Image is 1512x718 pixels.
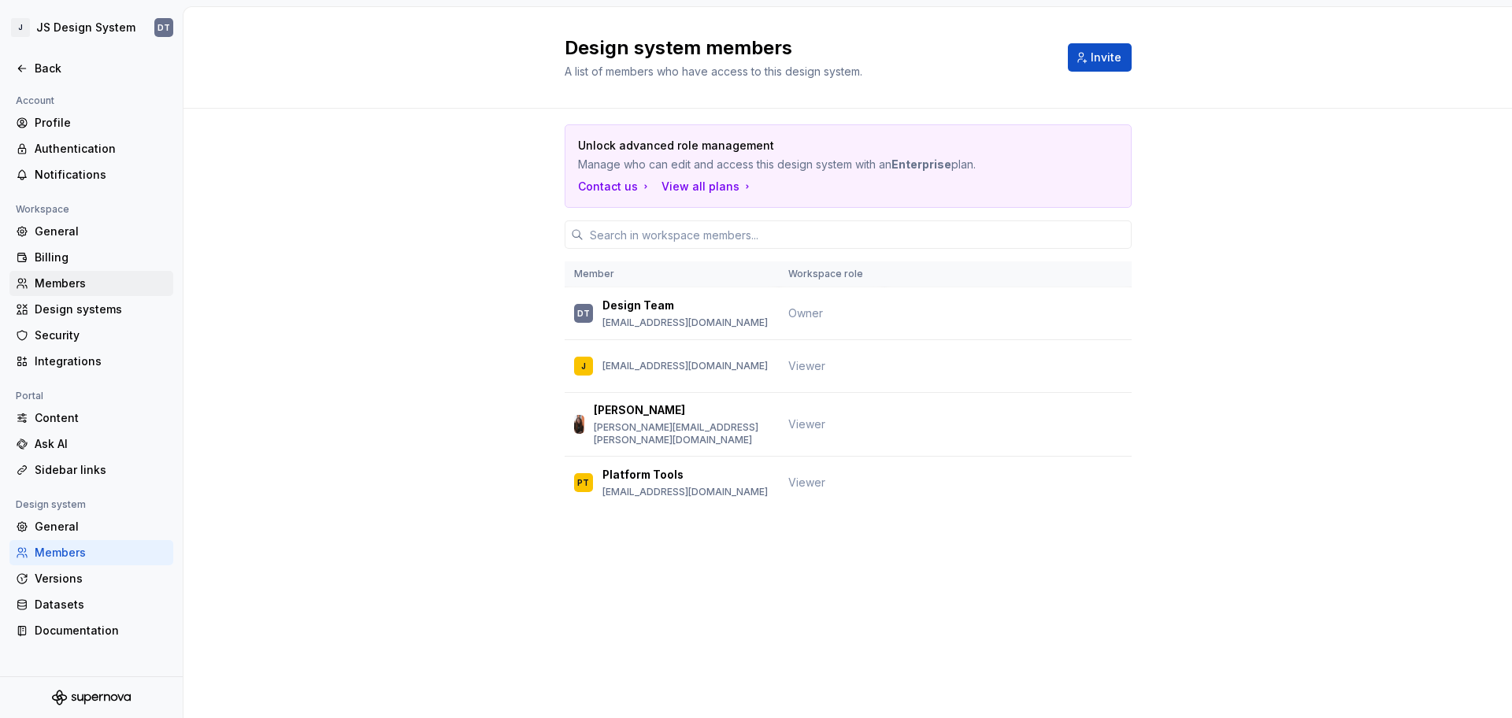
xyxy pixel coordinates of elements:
a: Content [9,405,173,431]
div: Versions [35,571,167,587]
a: Authentication [9,136,173,161]
span: A list of members who have access to this design system. [565,65,862,78]
div: Profile [35,115,167,131]
a: Members [9,271,173,296]
span: Owner [788,306,823,320]
p: [EMAIL_ADDRESS][DOMAIN_NAME] [602,316,768,329]
span: Invite [1091,50,1121,65]
div: DT [157,21,170,34]
div: Billing [35,250,167,265]
div: PT [577,475,589,490]
button: View all plans [661,179,754,194]
a: Ask AI [9,431,173,457]
div: Documentation [35,623,167,638]
p: Platform Tools [602,467,684,483]
p: [PERSON_NAME] [594,402,685,418]
div: Design systems [35,302,167,317]
a: Back [9,56,173,81]
div: Content [35,410,167,426]
div: General [35,224,167,239]
a: Sidebar links [9,457,173,483]
a: Billing [9,245,173,270]
img: Juliana Pereira [574,415,584,434]
a: Design systems [9,297,173,322]
div: J [11,18,30,37]
svg: Supernova Logo [52,690,131,705]
h2: Design system members [565,35,1049,61]
span: Viewer [788,417,825,431]
th: Workspace role [779,261,884,287]
div: Ask AI [35,436,167,452]
p: Design Team [602,298,674,313]
a: Integrations [9,349,173,374]
a: Documentation [9,618,173,643]
th: Member [565,261,779,287]
div: Back [35,61,167,76]
div: Members [35,276,167,291]
div: Security [35,328,167,343]
a: Contact us [578,179,652,194]
a: General [9,514,173,539]
div: Portal [9,387,50,405]
button: JJS Design SystemDT [3,10,180,45]
p: [PERSON_NAME][EMAIL_ADDRESS][PERSON_NAME][DOMAIN_NAME] [594,421,769,446]
div: Account [9,91,61,110]
div: Datasets [35,597,167,613]
div: Design system [9,495,92,514]
a: Notifications [9,162,173,187]
div: General [35,519,167,535]
p: [EMAIL_ADDRESS][DOMAIN_NAME] [602,486,768,498]
b: Enterprise [891,157,951,171]
div: Workspace [9,200,76,219]
div: JS Design System [36,20,135,35]
div: Authentication [35,141,167,157]
a: Datasets [9,592,173,617]
button: Invite [1068,43,1132,72]
p: Manage who can edit and access this design system with an plan. [578,157,1008,172]
div: Sidebar links [35,462,167,478]
a: General [9,219,173,244]
p: [EMAIL_ADDRESS][DOMAIN_NAME] [602,360,768,372]
span: Viewer [788,359,825,372]
a: Members [9,540,173,565]
a: Versions [9,566,173,591]
div: DT [577,305,590,321]
div: Notifications [35,167,167,183]
p: Unlock advanced role management [578,138,1008,154]
a: Security [9,323,173,348]
div: Integrations [35,353,167,369]
div: Members [35,545,167,561]
a: Profile [9,110,173,135]
input: Search in workspace members... [584,220,1132,249]
span: Viewer [788,476,825,489]
div: J [581,358,586,374]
